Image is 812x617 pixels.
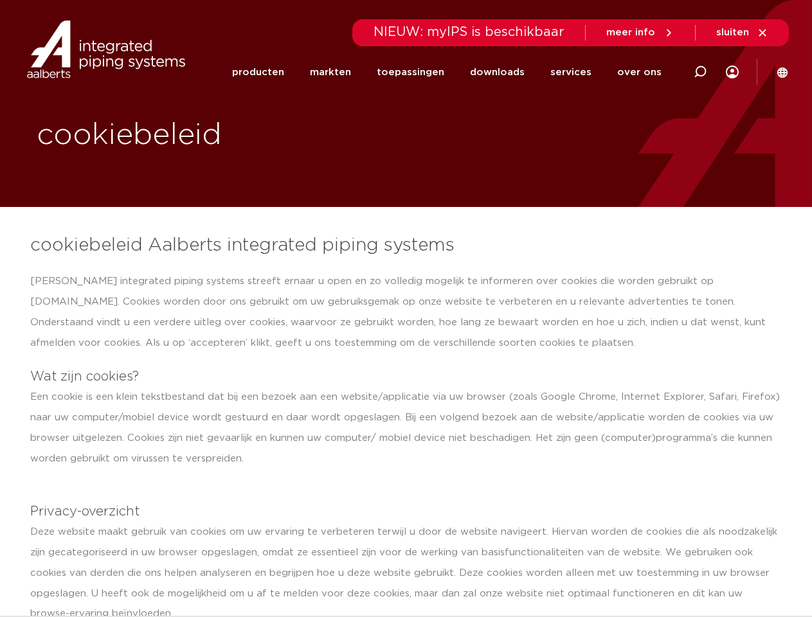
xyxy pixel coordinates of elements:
a: producten [232,48,284,97]
h1: cookiebeleid [37,115,400,156]
h4: Wat zijn cookies? [30,366,139,387]
span: meer info [606,28,655,37]
a: downloads [470,48,525,97]
a: over ons [617,48,662,97]
a: services [550,48,591,97]
span: sluiten [716,28,749,37]
div: Een cookie is een klein tekstbestand dat bij een bezoek aan een website/applicatie via uw browser... [30,387,782,469]
a: sluiten [716,27,768,39]
a: markten [310,48,351,97]
a: meer info [606,27,674,39]
span: NIEUW: myIPS is beschikbaar [374,26,564,39]
div: [PERSON_NAME] integrated piping systems streeft ernaar u open en zo volledig mogelijk te informer... [30,271,782,353]
h3: cookiebeleid Aalberts integrated piping systems [30,233,782,258]
a: toepassingen [377,48,444,97]
nav: Menu [232,48,662,97]
h4: Privacy-overzicht [30,501,140,522]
